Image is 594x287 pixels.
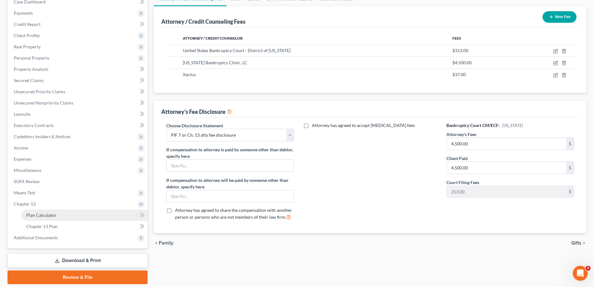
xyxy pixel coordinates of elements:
[14,44,41,49] span: Real Property
[26,212,56,218] span: Plan Calculator
[154,241,159,246] i: chevron_left
[183,72,196,77] span: Xactus
[14,33,40,38] span: Client Profile
[452,60,472,65] span: $4,500.00
[14,168,41,173] span: Miscellaneous
[452,72,466,77] span: $37.00
[183,48,290,53] span: United States Bankruptcy Court - District of [US_STATE]
[446,131,476,138] label: Attorney's Fees
[502,123,523,128] span: [US_STATE]
[573,266,588,281] iframe: Intercom live chat
[161,18,246,25] div: Attorney / Credit Counseling Fees
[14,123,54,128] span: Executory Contracts
[14,235,58,240] span: Additional Documents
[566,162,574,174] div: $
[161,108,232,115] div: Attorney's Fee Disclosure
[9,19,148,30] a: Credit Report
[7,253,148,268] a: Download & Print
[154,241,173,246] button: chevron_left Family
[9,176,148,187] a: SOFA Review
[14,10,33,16] span: Payments
[167,190,294,202] input: Specify...
[571,241,582,246] span: Gifts
[21,210,148,221] a: Plan Calculator
[447,186,566,198] input: 0.00
[14,55,49,61] span: Personal Property
[14,66,48,72] span: Property Analysis
[452,48,468,53] span: $313.00
[14,134,71,139] span: Codebtors Insiders & Notices
[14,78,44,83] span: Secured Claims
[14,89,65,94] span: Unsecured Priority Claims
[452,36,461,41] span: Fees
[175,207,292,220] span: Attorney has agreed to share the compensation with another person or persons who are not members ...
[166,146,294,159] label: If compensation to attorney is paid by someone other than debtor, specify here
[14,145,28,150] span: Income
[26,224,58,229] span: Chapter 13 Plan
[167,160,294,172] input: Specify...
[447,162,566,174] input: 0.00
[14,22,41,27] span: Credit Report
[543,11,577,23] button: New Fee
[183,60,247,65] span: [US_STATE] Bankruptcy Clinic, LC
[159,241,173,246] span: Family
[446,179,479,186] label: Court Filing Fees
[166,177,294,190] label: If compensation to attorney will be paid by someone other than debtor, specify here
[9,120,148,131] a: Executory Contracts
[586,266,591,271] span: 2
[14,201,36,207] span: Chapter 13
[14,100,73,105] span: Unsecured Nonpriority Claims
[447,138,566,150] input: 0.00
[571,241,587,246] button: Gifts chevron_right
[14,156,32,162] span: Expenses
[21,221,148,232] a: Chapter 13 Plan
[9,97,148,109] a: Unsecured Nonpriority Claims
[312,123,415,128] span: Attorney has agreed to accept [MEDICAL_DATA] fees
[9,86,148,97] a: Unsecured Priority Claims
[183,36,243,41] span: Attorney / Credit Counselor
[446,122,574,129] h6: Bankruptcy Court CM/ECF:
[446,155,468,162] label: Client Paid
[9,75,148,86] a: Secured Claims
[14,111,31,117] span: Lawsuits
[566,138,574,150] div: $
[9,64,148,75] a: Property Analysis
[14,179,40,184] span: SOFA Review
[14,190,35,195] span: Means Test
[9,109,148,120] a: Lawsuits
[166,122,223,129] label: Choose Disclosure Statement
[582,241,587,246] i: chevron_right
[566,186,574,198] div: $
[7,270,148,284] a: Review & File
